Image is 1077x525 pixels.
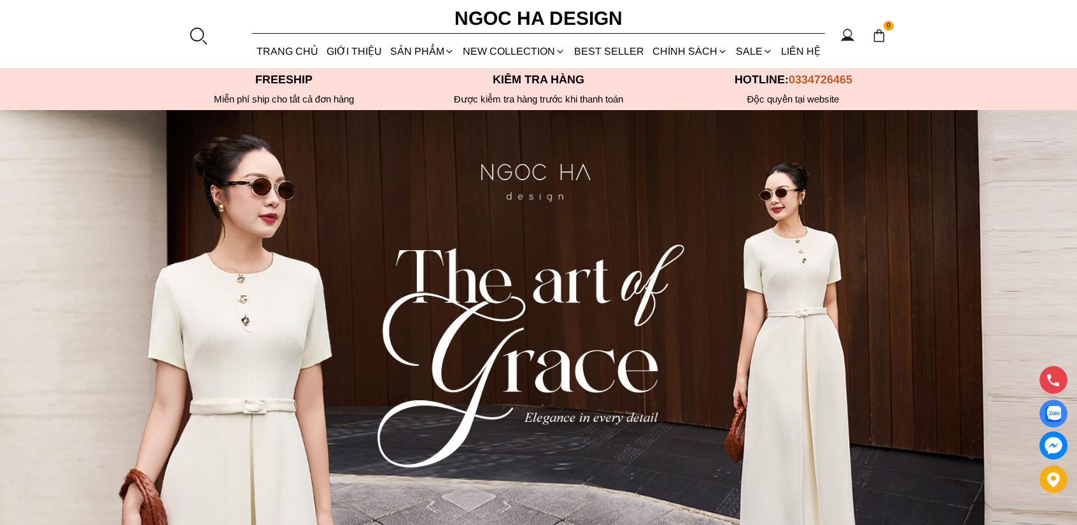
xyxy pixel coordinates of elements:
span: 0 [883,21,894,31]
div: Miễn phí ship cho tất cả đơn hàng [157,94,411,105]
span: 0334726465 [789,73,852,86]
font: Kiểm tra hàng [493,73,584,86]
a: GIỚI THIỆU [322,34,386,68]
a: NEW COLLECTION [459,34,570,68]
div: Chính sách [648,34,731,68]
a: Ngoc Ha Design [443,3,634,34]
a: SALE [732,34,777,68]
a: messenger [1039,431,1067,459]
p: Được kiểm tra hàng trước khi thanh toán [411,94,666,105]
a: BEST SELLER [570,34,648,68]
a: LIÊN HỆ [777,34,825,68]
p: Freeship [157,73,411,87]
a: TRANG CHỦ [252,34,322,68]
p: Hotline: [666,73,920,87]
div: SẢN PHẨM [386,34,459,68]
img: img-CART-ICON-ksit0nf1 [872,29,886,43]
a: Display image [1039,400,1067,428]
h6: Độc quyền tại website [666,94,920,105]
img: Display image [1045,406,1061,422]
